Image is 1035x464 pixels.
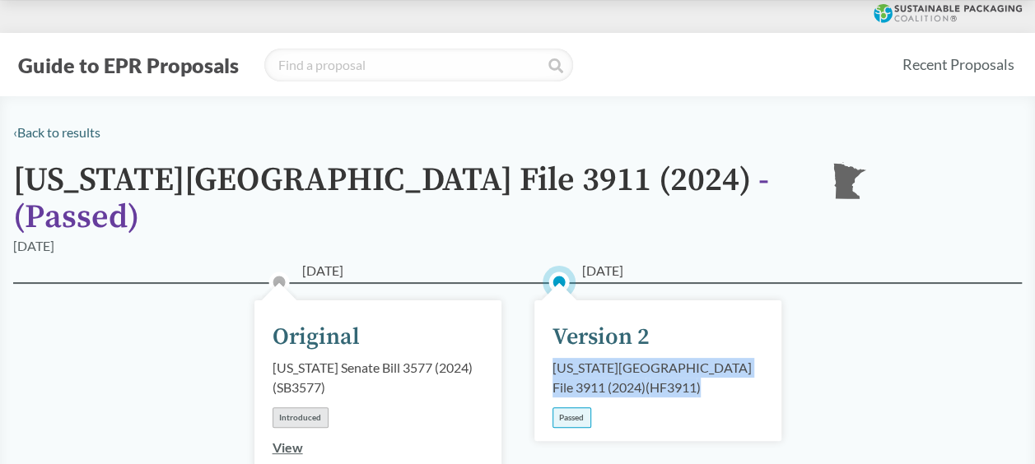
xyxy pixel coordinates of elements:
div: Passed [552,407,591,428]
div: [US_STATE] Senate Bill 3577 (2024) ( SB3577 ) [273,358,483,397]
a: ‹Back to results [13,124,100,140]
div: Version 2 [552,320,650,355]
input: Find a proposal [264,49,573,81]
span: - ( Passed ) [13,160,769,238]
a: View [273,439,303,455]
div: [DATE] [13,236,54,256]
a: Recent Proposals [895,46,1022,83]
button: Guide to EPR Proposals [13,52,244,78]
div: Original [273,320,360,355]
span: [DATE] [582,261,623,281]
h1: [US_STATE][GEOGRAPHIC_DATA] File 3911 (2024) [13,162,804,236]
span: [DATE] [302,261,343,281]
div: Introduced [273,407,329,428]
div: [US_STATE][GEOGRAPHIC_DATA] File 3911 (2024) ( HF3911 ) [552,358,763,397]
